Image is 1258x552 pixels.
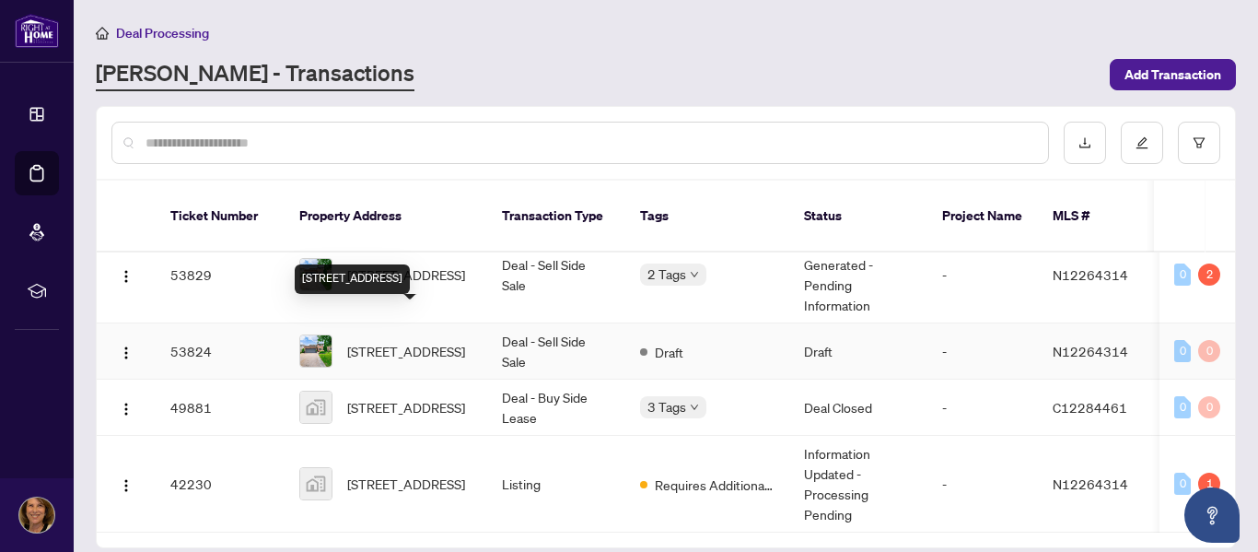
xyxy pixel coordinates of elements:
[111,260,141,289] button: Logo
[1053,399,1127,416] span: C12284461
[1174,396,1191,418] div: 0
[111,393,141,422] button: Logo
[300,259,332,290] img: thumbnail-img
[927,227,1038,323] td: -
[1174,340,1191,362] div: 0
[96,27,109,40] span: home
[487,380,625,436] td: Deal - Buy Side Lease
[1198,396,1220,418] div: 0
[1124,60,1221,89] span: Add Transaction
[927,380,1038,436] td: -
[789,436,927,533] td: Information Updated - Processing Pending
[295,264,410,294] div: [STREET_ADDRESS]
[111,469,141,499] button: Logo
[647,396,686,417] span: 3 Tags
[1174,473,1191,495] div: 0
[15,14,59,48] img: logo
[119,346,134,360] img: Logo
[300,335,332,367] img: thumbnail-img
[1178,122,1220,164] button: filter
[1053,476,1128,492] span: N12264314
[1174,264,1191,286] div: 0
[347,474,465,494] span: [STREET_ADDRESS]
[119,402,134,417] img: Logo
[927,436,1038,533] td: -
[789,380,927,436] td: Deal Closed
[789,323,927,380] td: Draft
[1053,266,1128,283] span: N12264314
[690,270,699,279] span: down
[116,25,209,41] span: Deal Processing
[487,227,625,323] td: Deal - Sell Side Sale
[690,403,699,412] span: down
[156,181,285,253] th: Ticket Number
[300,468,332,499] img: thumbnail-img
[1198,264,1220,286] div: 2
[119,269,134,284] img: Logo
[347,341,465,361] span: [STREET_ADDRESS]
[1121,122,1163,164] button: edit
[156,436,285,533] td: 42230
[1193,136,1206,149] span: filter
[156,323,285,380] td: 53824
[1038,181,1148,253] th: MLS #
[927,181,1038,253] th: Project Name
[156,227,285,323] td: 53829
[487,436,625,533] td: Listing
[655,475,775,495] span: Requires Additional Docs
[647,264,686,285] span: 2 Tags
[1136,136,1148,149] span: edit
[487,181,625,253] th: Transaction Type
[119,478,134,493] img: Logo
[285,181,487,253] th: Property Address
[347,397,465,417] span: [STREET_ADDRESS]
[1198,473,1220,495] div: 1
[789,227,927,323] td: Trade Number Generated - Pending Information
[1053,343,1128,359] span: N12264314
[1064,122,1106,164] button: download
[111,336,141,366] button: Logo
[789,181,927,253] th: Status
[1078,136,1091,149] span: download
[156,380,285,436] td: 49881
[625,181,789,253] th: Tags
[19,498,54,533] img: Profile Icon
[655,342,683,362] span: Draft
[1198,340,1220,362] div: 0
[96,58,414,91] a: [PERSON_NAME] - Transactions
[300,392,332,423] img: thumbnail-img
[927,323,1038,380] td: -
[487,323,625,380] td: Deal - Sell Side Sale
[1184,487,1240,543] button: Open asap
[1110,59,1236,90] button: Add Transaction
